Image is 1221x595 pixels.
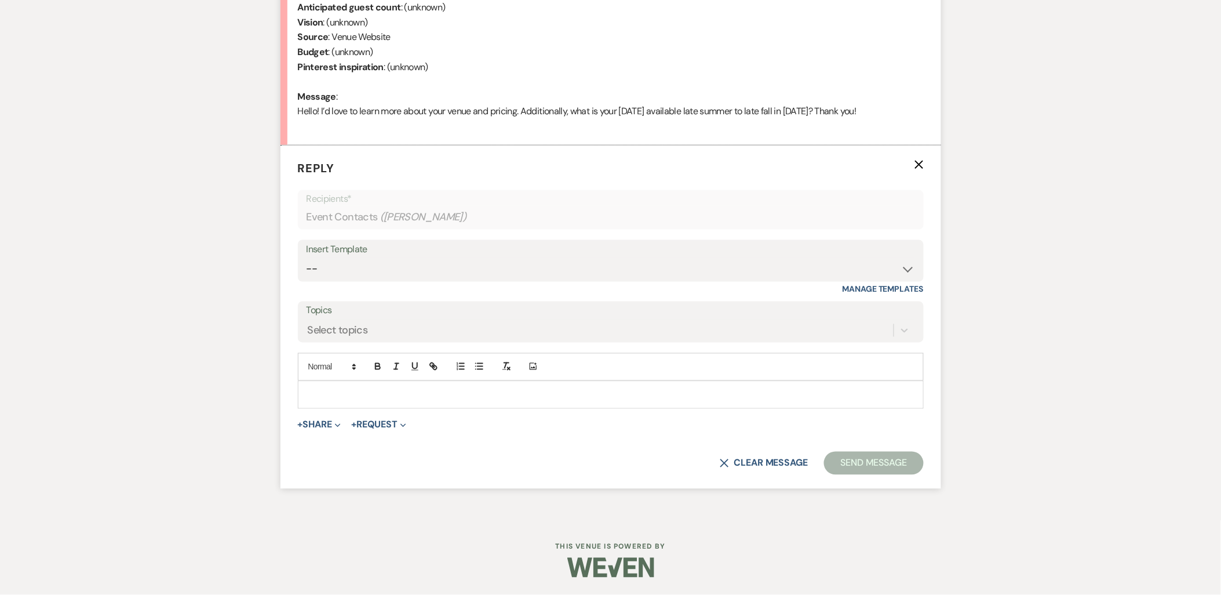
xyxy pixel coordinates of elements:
[307,206,915,228] div: Event Contacts
[307,303,915,320] label: Topics
[298,161,335,176] span: Reply
[307,191,915,206] p: Recipients*
[298,46,329,58] b: Budget
[298,61,384,73] b: Pinterest inspiration
[298,31,329,43] b: Source
[298,420,303,430] span: +
[298,90,337,103] b: Message
[307,241,915,258] div: Insert Template
[298,420,341,430] button: Share
[720,459,808,468] button: Clear message
[380,209,467,225] span: ( [PERSON_NAME] )
[843,284,924,295] a: Manage Templates
[351,420,406,430] button: Request
[351,420,356,430] span: +
[298,1,401,13] b: Anticipated guest count
[824,452,923,475] button: Send Message
[308,322,368,338] div: Select topics
[567,547,654,588] img: Weven Logo
[298,16,323,28] b: Vision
